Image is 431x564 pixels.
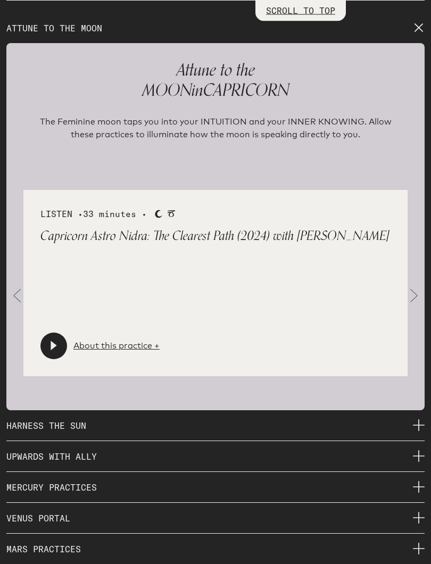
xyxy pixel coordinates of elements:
span: in [192,77,203,105]
p: MERCURY PRACTICES [6,473,425,503]
p: SCROLL TO TOP [266,4,335,17]
span: 33 minutes • [83,209,147,220]
p: Capricorn Astro Nidra: The Clearest Path (2024) with [PERSON_NAME] [40,229,391,245]
p: MOON CAPRICORN [23,61,408,112]
p: UPWARDS WITH ALLY [6,442,425,472]
p: The Feminine moon taps you into your INTUITION and your INNER KNOWING. Allow these practices to i... [28,116,403,169]
p: ATTUNE TO THE MOON [6,14,425,44]
p: VENUS PORTAL [6,504,425,534]
span: Attune to the [177,57,255,85]
div: LISTEN • [40,208,391,221]
p: HARNESS THE SUN [6,411,425,442]
a: About this practice + [73,340,160,353]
